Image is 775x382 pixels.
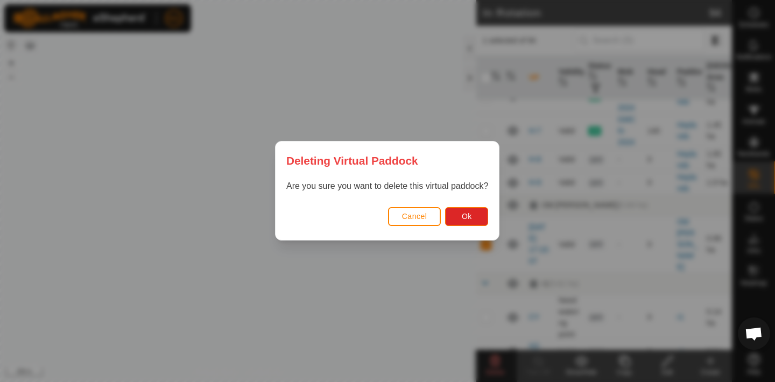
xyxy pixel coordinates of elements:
span: Deleting Virtual Paddock [286,152,418,169]
button: Ok [446,207,489,226]
div: Open chat [738,317,770,350]
span: Ok [462,213,472,221]
p: Are you sure you want to delete this virtual paddock? [286,180,488,193]
span: Cancel [402,213,427,221]
button: Cancel [388,207,441,226]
